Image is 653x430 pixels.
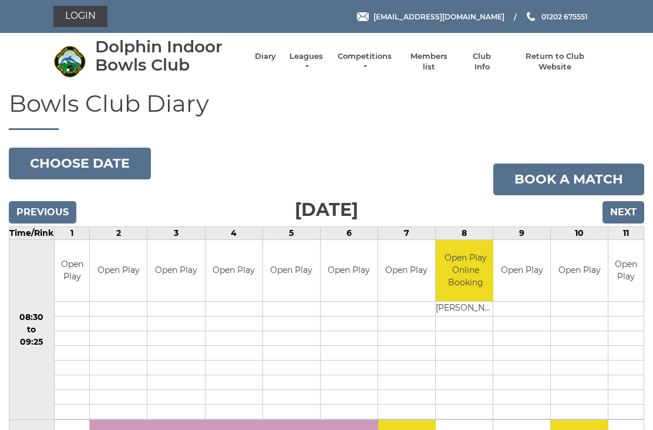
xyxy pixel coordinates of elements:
[357,12,369,21] img: Email
[336,51,393,72] a: Competitions
[378,226,435,239] td: 7
[53,45,86,78] img: Dolphin Indoor Bowls Club
[147,240,204,302] td: Open Play
[493,164,644,195] a: Book a match
[527,12,535,21] img: Phone us
[608,240,644,302] td: Open Play
[551,240,608,302] td: Open Play
[525,11,588,22] a: Phone us 01202 675551
[263,240,320,302] td: Open Play
[53,6,107,27] a: Login
[55,240,89,302] td: Open Play
[9,148,151,179] button: Choose date
[321,240,378,302] td: Open Play
[608,226,644,239] td: 11
[357,11,504,22] a: Email [EMAIL_ADDRESS][DOMAIN_NAME]
[90,240,147,302] td: Open Play
[255,51,276,62] a: Diary
[205,226,262,239] td: 4
[288,51,325,72] a: Leagues
[436,226,493,239] td: 8
[9,239,55,420] td: 08:30 to 09:25
[493,240,550,302] td: Open Play
[54,226,89,239] td: 1
[541,12,588,21] span: 01202 675551
[465,51,499,72] a: Club Info
[551,226,608,239] td: 10
[262,226,320,239] td: 5
[9,91,644,130] h1: Bowls Club Diary
[404,51,453,72] a: Members list
[493,226,551,239] td: 9
[9,226,55,239] td: Time/Rink
[511,51,600,72] a: Return to Club Website
[90,226,147,239] td: 2
[373,12,504,21] span: [EMAIL_ADDRESS][DOMAIN_NAME]
[147,226,205,239] td: 3
[95,38,243,74] div: Dolphin Indoor Bowls Club
[378,240,435,302] td: Open Play
[320,226,378,239] td: 6
[9,201,76,224] input: Previous
[436,302,495,316] td: [PERSON_NAME]
[206,240,262,302] td: Open Play
[436,240,495,302] td: Open Play Online Booking
[602,201,644,224] input: Next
